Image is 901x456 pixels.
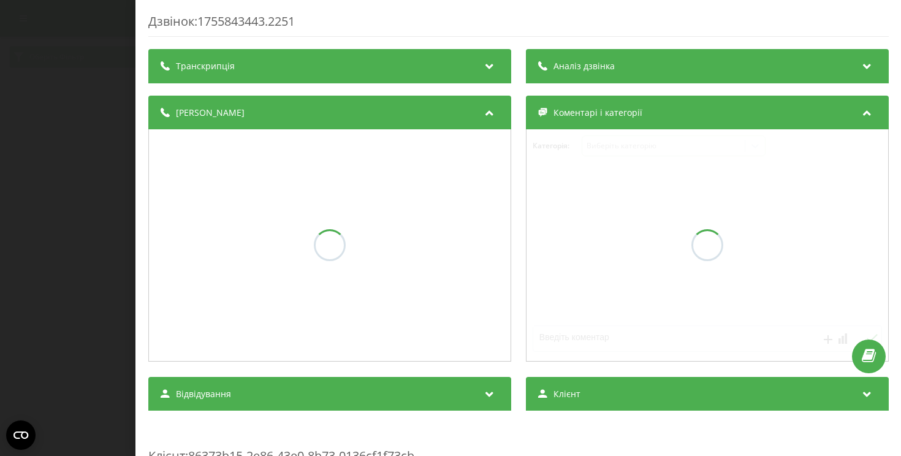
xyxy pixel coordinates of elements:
span: Відвідування [176,388,231,400]
span: Клієнт [553,388,580,400]
span: Коментарі і категорії [553,107,642,119]
span: Аналіз дзвінка [553,60,614,72]
span: Транскрипція [176,60,235,72]
div: Дзвінок : 1755843443.2251 [148,13,889,37]
button: Open CMP widget [6,420,36,450]
span: [PERSON_NAME] [176,107,245,119]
